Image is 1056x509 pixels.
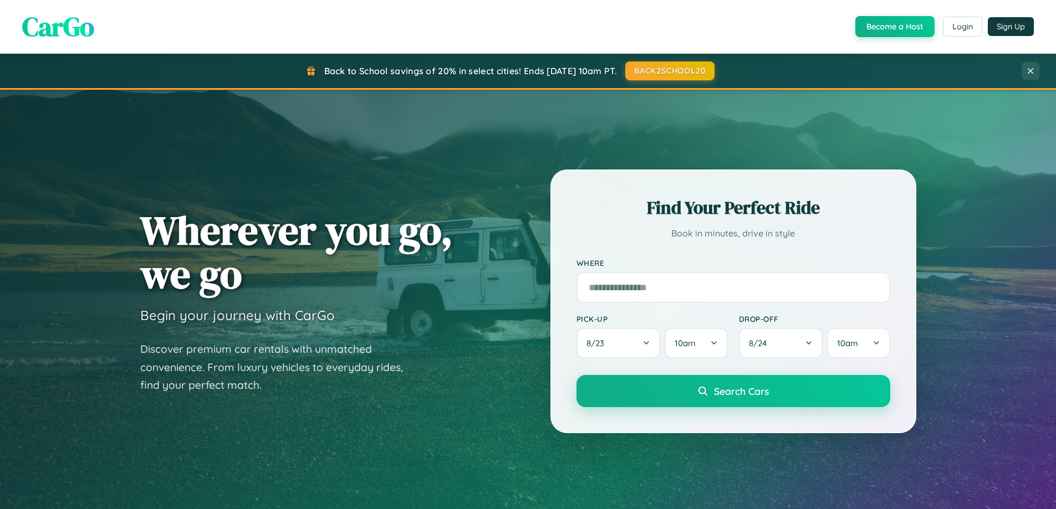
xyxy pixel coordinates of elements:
button: Become a Host [855,16,935,37]
span: Back to School savings of 20% in select cities! Ends [DATE] 10am PT. [324,65,617,76]
label: Pick-up [577,314,728,323]
button: Sign Up [988,17,1034,36]
h2: Find Your Perfect Ride [577,196,890,220]
label: Where [577,258,890,268]
button: Login [943,17,982,37]
button: BACK2SCHOOL20 [625,61,715,80]
h3: Begin your journey with CarGo [140,307,335,323]
span: 8 / 24 [749,338,772,348]
button: 10am [665,328,727,358]
h1: Wherever you go, we go [140,208,453,296]
span: Search Cars [714,385,769,397]
span: 8 / 23 [586,338,610,348]
button: 8/23 [577,328,661,358]
span: 10am [837,338,858,348]
p: Book in minutes, drive in style [577,225,890,241]
span: 10am [675,338,696,348]
button: 10am [827,328,890,358]
p: Discover premium car rentals with unmatched convenience. From luxury vehicles to everyday rides, ... [140,340,417,394]
label: Drop-off [739,314,890,323]
span: CarGo [22,8,94,45]
button: 8/24 [739,328,823,358]
button: Search Cars [577,375,890,407]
